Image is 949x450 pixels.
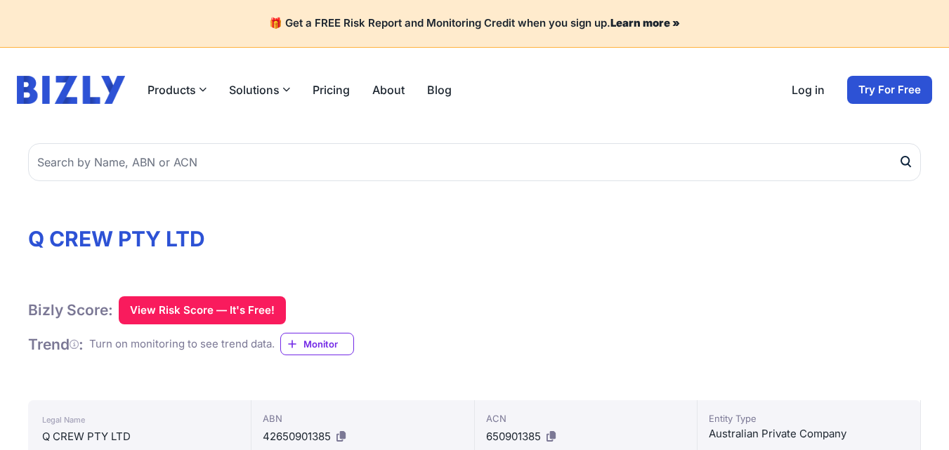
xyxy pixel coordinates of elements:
[610,16,680,29] a: Learn more »
[303,337,353,351] span: Monitor
[427,81,452,98] a: Blog
[709,425,909,442] div: Australian Private Company
[89,336,275,352] div: Turn on monitoring to see trend data.
[486,430,541,443] span: 650901385
[486,411,686,425] div: ACN
[372,81,405,98] a: About
[28,226,921,251] h1: Q CREW PTY LTD
[17,17,932,30] h4: 🎁 Get a FREE Risk Report and Monitoring Credit when you sign up.
[263,411,463,425] div: ABN
[28,143,921,181] input: Search by Name, ABN or ACN
[263,430,331,443] span: 42650901385
[280,333,354,355] a: Monitor
[148,81,207,98] button: Products
[28,300,113,319] h1: Bizly Score:
[42,428,237,445] div: Q CREW PTY LTD
[119,296,286,324] button: View Risk Score — It's Free!
[28,335,84,354] h1: Trend :
[229,81,290,98] button: Solutions
[709,411,909,425] div: Entity Type
[847,76,932,104] a: Try For Free
[792,81,825,98] a: Log in
[42,411,237,428] div: Legal Name
[313,81,350,98] a: Pricing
